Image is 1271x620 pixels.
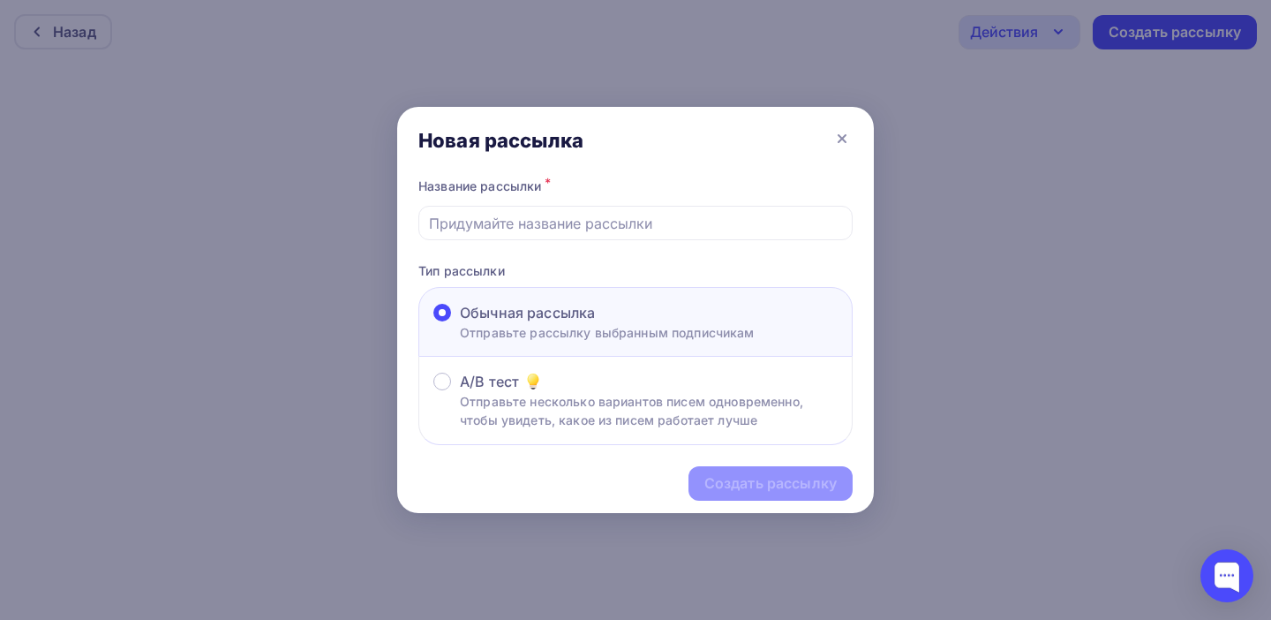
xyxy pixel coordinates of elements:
[418,128,583,153] div: Новая рассылка
[460,323,755,342] p: Отправьте рассылку выбранным подписчикам
[429,213,843,234] input: Придумайте название рассылки
[460,371,519,392] span: A/B тест
[460,302,595,323] span: Обычная рассылка
[418,174,853,199] div: Название рассылки
[460,392,838,429] p: Отправьте несколько вариантов писем одновременно, чтобы увидеть, какое из писем работает лучше
[418,261,853,280] p: Тип рассылки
